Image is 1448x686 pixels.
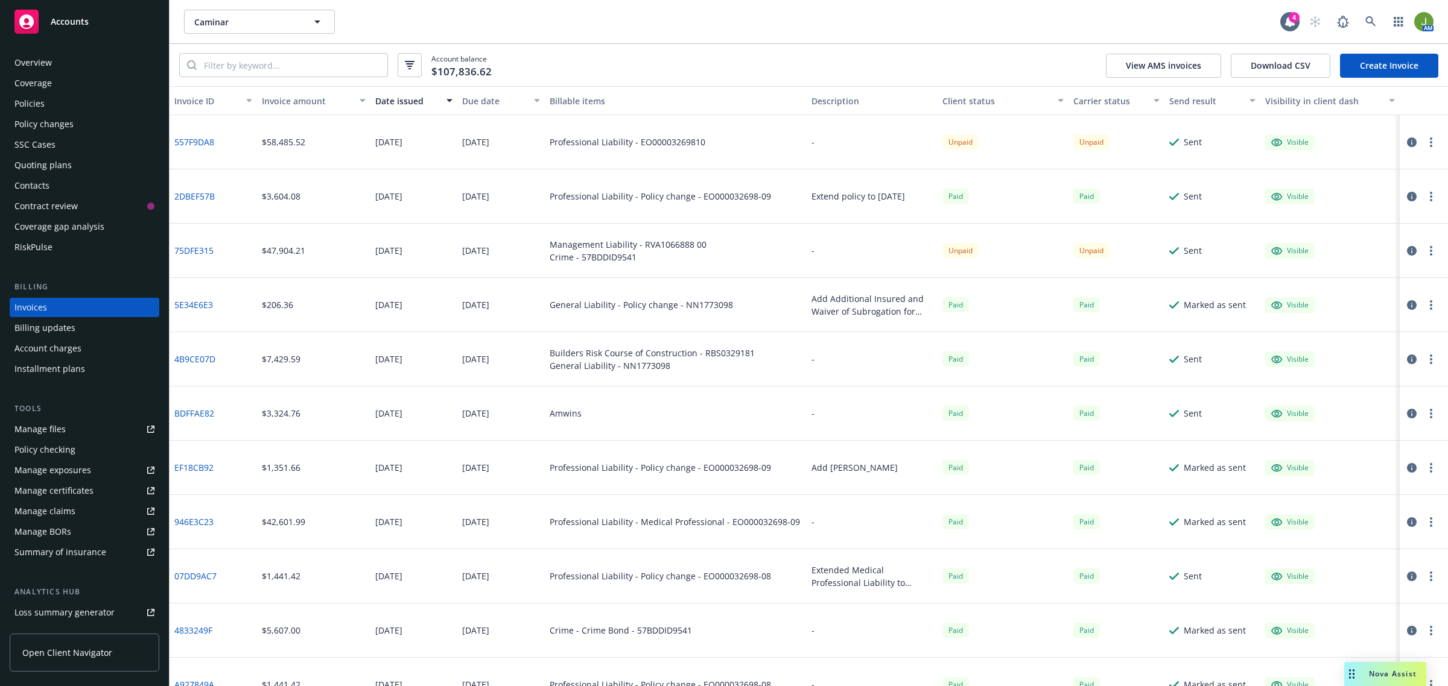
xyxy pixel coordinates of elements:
a: 2DBEF57B [174,190,215,203]
div: Sent [1184,570,1202,582]
button: Due date [457,86,545,115]
div: Unpaid [1073,134,1110,149]
div: Billing [10,281,159,293]
a: 75DFE315 [174,244,214,257]
span: Paid [1073,514,1100,529]
div: Paid [942,568,969,584]
button: Invoice ID [170,86,257,115]
div: Extended Medical Professional Liability to Expire [DATE]. [811,564,933,589]
div: Manage certificates [14,481,94,500]
div: [DATE] [375,515,402,528]
a: 4833249F [174,624,212,637]
div: $3,604.08 [262,190,300,203]
a: Accounts [10,5,159,39]
input: Filter by keyword... [197,54,387,77]
div: Sent [1184,353,1202,365]
a: Coverage gap analysis [10,217,159,236]
div: Sent [1184,190,1202,203]
span: Paid [942,460,969,475]
a: Switch app [1386,10,1411,34]
div: Manage claims [14,502,75,521]
button: Date issued [370,86,458,115]
button: View AMS invoices [1106,54,1221,78]
div: Send result [1169,95,1242,107]
div: Visibility in client dash [1265,95,1382,107]
div: $206.36 [262,298,293,311]
a: Manage files [10,420,159,439]
a: Policy checking [10,440,159,459]
a: 4B9CE07D [174,353,215,365]
a: EF18CB92 [174,461,214,474]
div: [DATE] [375,353,402,365]
div: Paid [1073,623,1100,638]
a: Report a Bug [1331,10,1355,34]
div: Drag to move [1344,662,1359,686]
div: Extend policy to [DATE] [811,190,905,203]
span: Paid [1073,189,1100,204]
a: Create Invoice [1340,54,1438,78]
div: [DATE] [462,461,489,474]
div: Date issued [375,95,440,107]
div: Paid [1073,351,1100,367]
div: Paid [1073,568,1100,584]
div: [DATE] [375,136,402,148]
div: Installment plans [14,359,85,379]
div: [DATE] [375,298,402,311]
div: Professional Liability - EO00003269810 [550,136,705,148]
div: Manage exposures [14,461,91,480]
a: RiskPulse [10,238,159,257]
div: - [811,515,815,528]
span: Accounts [51,17,89,27]
div: Professional Liability - Policy change - EO000032698-08 [550,570,771,582]
button: Visibility in client dash [1260,86,1400,115]
div: General Liability - NN1773098 [550,359,755,372]
div: Visible [1271,191,1309,202]
div: [DATE] [462,190,489,203]
a: Account charges [10,339,159,358]
div: Visible [1271,354,1309,365]
div: [DATE] [462,136,489,148]
div: Paid [1073,406,1100,421]
div: Unpaid [1073,243,1110,258]
div: SSC Cases [14,135,56,154]
div: Manage files [14,420,66,439]
div: Paid [1073,297,1100,312]
div: Tools [10,403,159,415]
div: Quoting plans [14,156,72,175]
div: $1,441.42 [262,570,300,582]
div: Professional Liability - Medical Professional - EO000032698-09 [550,515,800,528]
div: Due date [462,95,527,107]
span: $107,836.62 [431,64,492,80]
a: Search [1359,10,1383,34]
a: Billing updates [10,318,159,338]
a: Manage certificates [10,481,159,500]
div: Sent [1184,244,1202,257]
div: Unpaid [942,134,979,149]
a: Manage exposures [10,461,159,480]
div: Carrier status [1073,95,1146,107]
div: [DATE] [462,570,489,582]
div: Paid [942,514,969,529]
div: [DATE] [462,353,489,365]
div: Invoice ID [174,95,239,107]
div: Summary of insurance [14,543,106,562]
button: Send result [1164,86,1260,115]
a: Policy changes [10,115,159,134]
button: Description [807,86,938,115]
a: 946E3C23 [174,515,214,528]
a: Contacts [10,176,159,195]
div: [DATE] [462,515,489,528]
button: Caminar [184,10,335,34]
div: $1,351.66 [262,461,300,474]
button: Carrier status [1069,86,1164,115]
div: Invoices [14,298,47,317]
div: Policy checking [14,440,75,459]
div: Add [PERSON_NAME] [811,461,898,474]
div: Paid [1073,460,1100,475]
span: Paid [942,623,969,638]
div: Amwins [550,407,582,420]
